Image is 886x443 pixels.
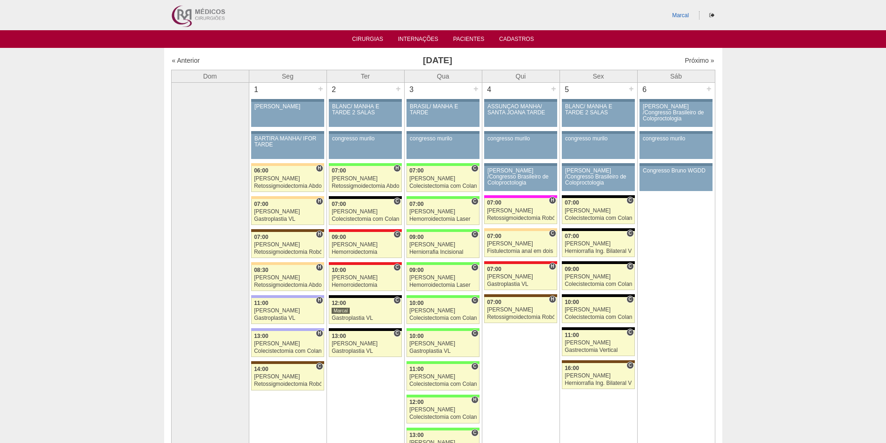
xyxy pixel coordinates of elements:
[640,102,712,127] a: [PERSON_NAME] /Congresso Brasileiro de Coloproctologia
[565,380,632,386] div: Herniorrafia Ing. Bilateral VL
[626,329,633,336] span: Consultório
[562,195,634,198] div: Key: Blanc
[487,199,501,206] span: 07:00
[640,134,712,159] a: congresso murilo
[254,300,268,306] span: 11:00
[409,300,424,306] span: 10:00
[672,12,689,19] a: Marcal
[254,267,268,273] span: 08:30
[626,197,633,204] span: Consultório
[393,264,400,271] span: Consultório
[409,201,424,207] span: 07:00
[549,230,556,237] span: Consultório
[562,327,634,330] div: Key: Blanc
[562,231,634,257] a: C 07:00 [PERSON_NAME] Herniorrafia Ing. Bilateral VL
[251,196,324,199] div: Key: Bartira
[393,198,400,205] span: Consultório
[332,234,346,240] span: 09:00
[549,296,556,303] span: Hospital
[643,136,709,142] div: congresso murilo
[254,275,321,281] div: [PERSON_NAME]
[562,294,634,297] div: Key: Blanc
[487,233,501,239] span: 07:00
[565,241,632,247] div: [PERSON_NAME]
[251,361,324,364] div: Key: Santa Joana
[565,266,579,272] span: 09:00
[705,83,713,95] div: +
[406,298,479,324] a: C 10:00 [PERSON_NAME] Colecistectomia com Colangiografia VL
[562,134,634,159] a: congresso murilo
[329,99,401,102] div: Key: Aviso
[393,330,400,337] span: Consultório
[406,134,479,159] a: congresso murilo
[565,199,579,206] span: 07:00
[484,166,557,191] a: [PERSON_NAME] /Congresso Brasileiro de Coloproctologia
[549,197,556,204] span: Hospital
[332,104,399,116] div: BLANC/ MANHÃ E TARDE 2 SALAS
[329,298,401,324] a: C 12:00 Marcal Gastroplastia VL
[499,36,534,45] a: Cadastros
[406,102,479,127] a: BRASIL/ MANHÃ E TARDE
[562,264,634,290] a: C 09:00 [PERSON_NAME] Colecistectomia com Colangiografia VL
[487,241,554,247] div: [PERSON_NAME]
[251,331,324,357] a: H 13:00 [PERSON_NAME] Colecistectomia com Colangiografia VL
[643,168,709,174] div: Congresso Bruno WGDD
[471,198,478,205] span: Consultório
[409,216,477,222] div: Hemorroidectomia Laser
[329,331,401,357] a: C 13:00 [PERSON_NAME] Gastroplastia VL
[409,183,477,189] div: Colecistectomia com Colangiografia VL
[406,232,479,258] a: C 09:00 [PERSON_NAME] Herniorrafia Incisional
[484,297,557,323] a: H 07:00 [PERSON_NAME] Retossigmoidectomia Robótica
[565,208,632,214] div: [PERSON_NAME]
[329,232,401,258] a: C 09:00 [PERSON_NAME] Hemorroidectomia
[484,99,557,102] div: Key: Aviso
[249,83,264,97] div: 1
[254,333,268,339] span: 13:00
[487,248,554,254] div: Fistulectomia anal em dois tempos
[254,209,321,215] div: [PERSON_NAME]
[487,266,501,272] span: 07:00
[471,429,478,436] span: Consultório
[254,249,321,255] div: Retossigmoidectomia Robótica
[409,432,424,438] span: 13:00
[405,83,419,97] div: 3
[409,167,424,174] span: 07:00
[251,166,324,192] a: H 06:00 [PERSON_NAME] Retossigmoidectomia Abdominal VL
[409,407,477,413] div: [PERSON_NAME]
[254,374,321,380] div: [PERSON_NAME]
[332,242,399,248] div: [PERSON_NAME]
[251,102,324,127] a: [PERSON_NAME]
[562,261,634,264] div: Key: Blanc
[332,341,399,347] div: [PERSON_NAME]
[251,328,324,331] div: Key: Christóvão da Gama
[562,166,634,191] a: [PERSON_NAME] /Congresso Brasileiro de Coloproctologia
[409,341,477,347] div: [PERSON_NAME]
[254,176,321,182] div: [PERSON_NAME]
[409,242,477,248] div: [PERSON_NAME]
[409,249,477,255] div: Herniorrafia Incisional
[406,229,479,232] div: Key: Brasil
[251,364,324,390] a: C 14:00 [PERSON_NAME] Retossigmoidectomia Robótica
[453,36,484,45] a: Pacientes
[637,70,715,82] th: Sáb
[254,167,268,174] span: 06:00
[327,83,341,97] div: 2
[406,295,479,298] div: Key: Brasil
[409,315,477,321] div: Colecistectomia com Colangiografia VL
[251,134,324,159] a: BARTIRA MANHÃ/ IFOR TARDE
[316,363,323,370] span: Consultório
[627,83,635,95] div: +
[565,104,632,116] div: BLANC/ MANHÃ E TARDE 2 SALAS
[406,397,479,423] a: H 12:00 [PERSON_NAME] Colecistectomia com Colangiografia VL
[251,295,324,298] div: Key: Christóvão da Gama
[332,333,346,339] span: 13:00
[560,70,637,82] th: Sex
[562,360,634,363] div: Key: Santa Joana
[565,168,632,186] div: [PERSON_NAME] /Congresso Brasileiro de Coloproctologia
[640,166,712,191] a: Congresso Bruno WGDD
[171,70,249,82] th: Dom
[409,366,424,372] span: 11:00
[406,328,479,331] div: Key: Brasil
[332,267,346,273] span: 10:00
[484,163,557,166] div: Key: Aviso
